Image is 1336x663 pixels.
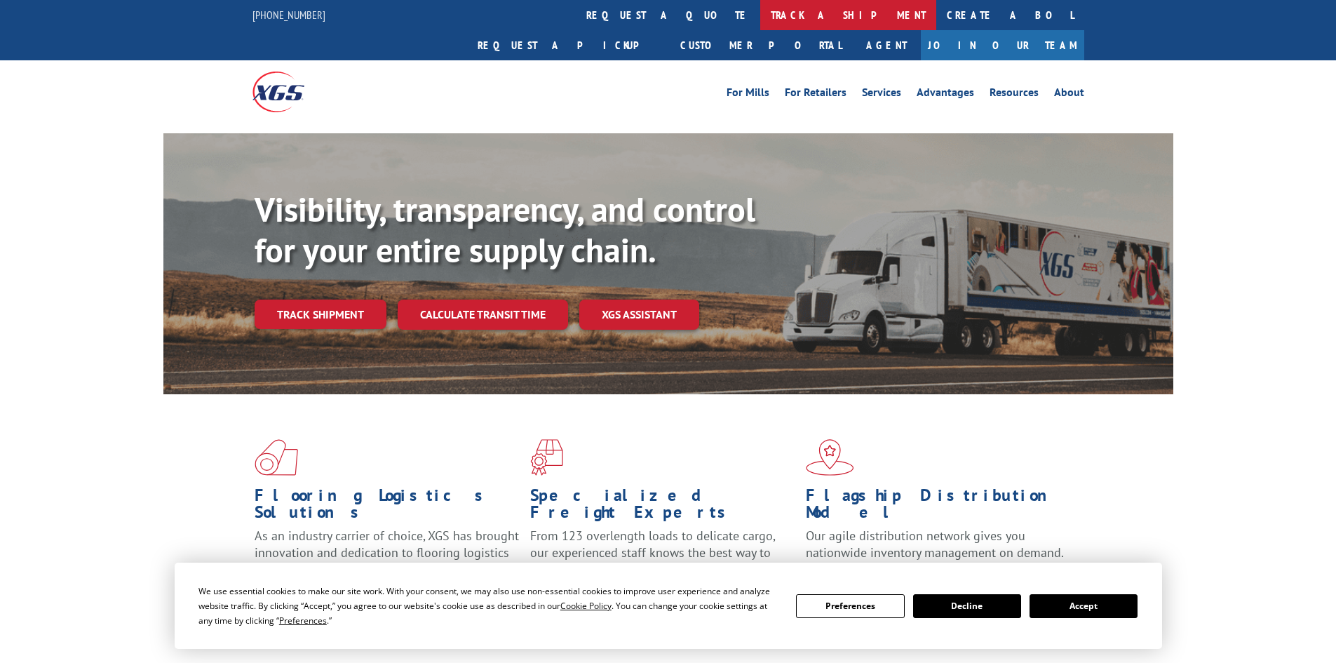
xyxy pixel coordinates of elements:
img: xgs-icon-focused-on-flooring-red [530,439,563,476]
a: Track shipment [255,300,386,329]
span: Preferences [279,615,327,627]
span: Cookie Policy [560,600,612,612]
div: We use essential cookies to make our site work. With your consent, we may also use non-essential ... [198,584,779,628]
button: Preferences [796,594,904,618]
h1: Flagship Distribution Model [806,487,1071,528]
img: xgs-icon-flagship-distribution-model-red [806,439,854,476]
a: Join Our Team [921,30,1084,60]
a: Services [862,87,901,102]
h1: Specialized Freight Experts [530,487,795,528]
img: xgs-icon-total-supply-chain-intelligence-red [255,439,298,476]
a: For Retailers [785,87,846,102]
button: Accept [1030,594,1138,618]
a: Advantages [917,87,974,102]
button: Decline [913,594,1021,618]
span: As an industry carrier of choice, XGS has brought innovation and dedication to flooring logistics... [255,528,519,577]
div: Cookie Consent Prompt [175,563,1162,649]
a: Resources [990,87,1039,102]
a: Agent [852,30,921,60]
b: Visibility, transparency, and control for your entire supply chain. [255,187,755,272]
span: Our agile distribution network gives you nationwide inventory management on demand. [806,528,1064,561]
a: Customer Portal [670,30,852,60]
a: Request a pickup [467,30,670,60]
h1: Flooring Logistics Solutions [255,487,520,528]
a: Calculate transit time [398,300,568,330]
a: [PHONE_NUMBER] [252,8,325,22]
p: From 123 overlength loads to delicate cargo, our experienced staff knows the best way to move you... [530,528,795,590]
a: For Mills [727,87,769,102]
a: About [1054,87,1084,102]
a: XGS ASSISTANT [579,300,699,330]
